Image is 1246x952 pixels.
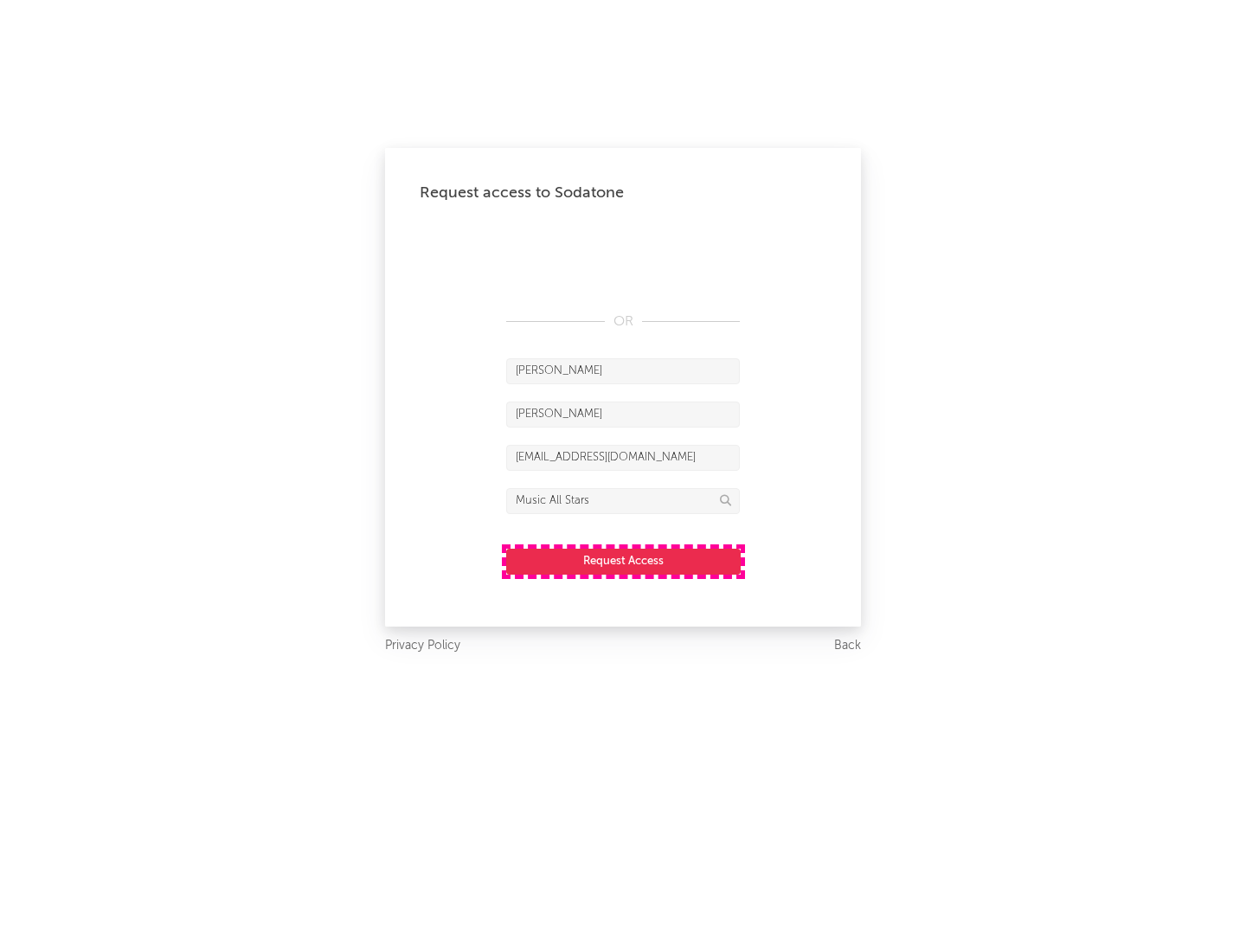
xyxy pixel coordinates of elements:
input: Last Name [506,402,740,428]
div: OR [506,312,740,332]
div: Request access to Sodatone [420,183,826,203]
button: Request Access [506,549,741,575]
input: First Name [506,358,740,384]
a: Back [834,635,861,657]
input: Division [506,488,740,514]
input: Email [506,445,740,471]
a: Privacy Policy [385,635,460,657]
